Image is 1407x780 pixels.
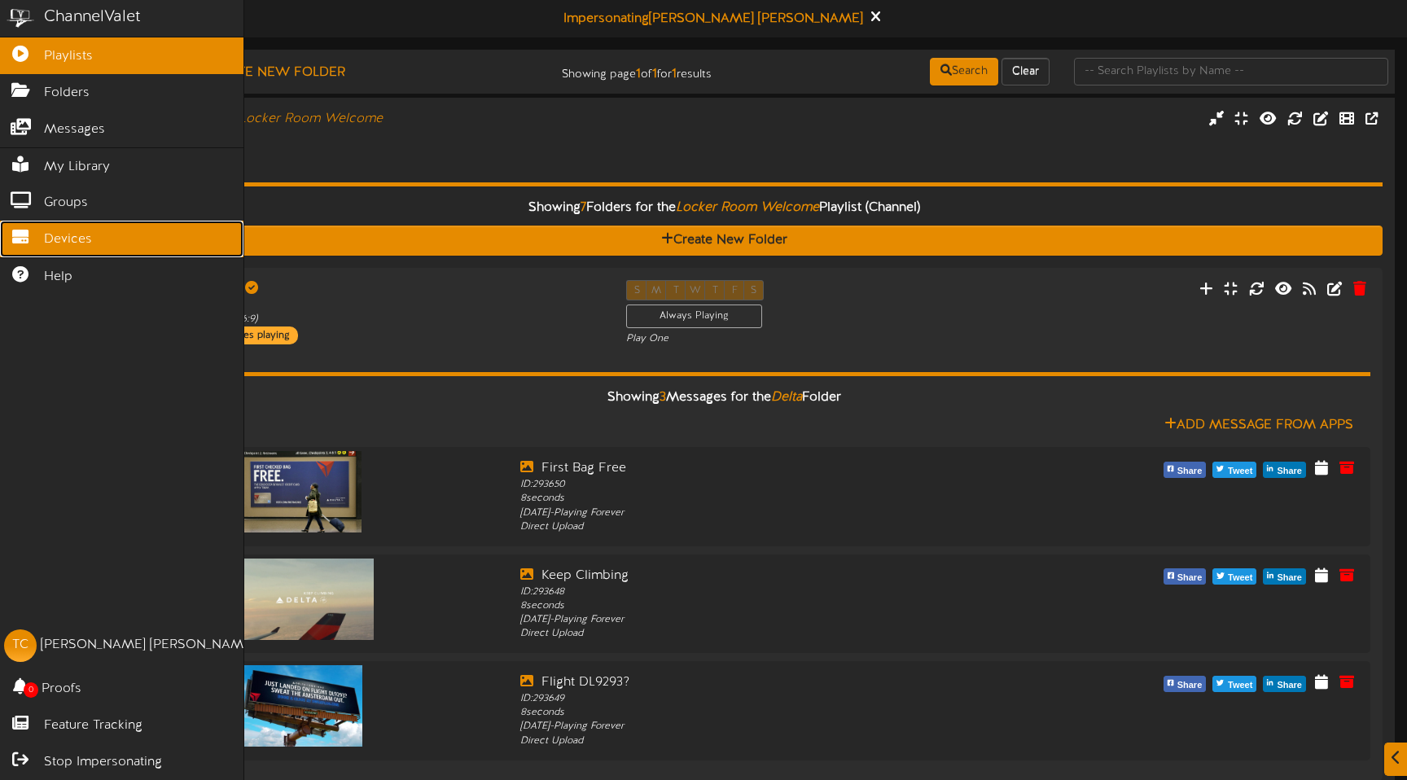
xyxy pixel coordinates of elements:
button: Share [1164,462,1207,478]
div: Delta [187,280,602,299]
button: Share [1164,568,1207,585]
span: 3 [660,390,666,405]
button: Tweet [1212,676,1256,692]
div: Play One [626,332,931,346]
div: # 9518 [65,142,600,156]
button: Share [1263,462,1306,478]
span: Help [44,268,72,287]
button: Create New Folder [188,63,350,83]
div: Direct Upload [520,627,1035,641]
div: First Bag Free [520,459,1035,478]
span: Share [1273,462,1305,480]
span: Messages [44,121,105,139]
span: Playlists [44,47,93,66]
img: 405828f2-3929-465e-a292-bd3bcb671ba7delta1.jpeg [229,559,374,640]
div: [DATE] - Playing Forever [520,613,1035,627]
span: Devices [44,230,92,249]
button: Share [1263,676,1306,692]
span: Share [1273,677,1305,695]
i: Locker Room Welcome [239,112,383,126]
div: Flight DL9293? [520,673,1035,692]
button: Search [930,58,998,85]
span: 0 [24,682,38,698]
div: Keep Climbing [520,567,1035,585]
div: Locker Room Welcome | [65,110,600,129]
span: Proofs [42,680,81,699]
div: Direct Upload [520,734,1035,748]
div: ID: 293648 8 seconds [520,585,1035,613]
strong: 1 [672,67,677,81]
button: Share [1263,568,1306,585]
div: Landscape ( 16:9 ) [65,129,600,142]
span: Tweet [1225,569,1256,587]
input: -- Search Playlists by Name -- [1074,58,1388,85]
div: Showing Messages for the Folder [65,380,1383,415]
span: Folders [44,84,90,103]
div: Direct Upload [520,520,1035,534]
span: Share [1273,569,1305,587]
div: [DATE] - Playing Forever [520,720,1035,734]
button: Tweet [1212,462,1256,478]
div: ChannelValet [44,6,141,29]
i: Delta [771,390,802,405]
div: Showing page of for results [498,56,724,84]
div: Showing Folders for the Playlist (Channel) [53,191,1395,226]
span: Share [1174,462,1206,480]
span: 7 [581,200,586,215]
div: ID: 293649 8 seconds [520,692,1035,720]
button: Tweet [1212,568,1256,585]
div: [DATE] - Playing Forever [520,506,1035,520]
span: Share [1174,677,1206,695]
div: TC [4,629,37,662]
button: Share [1164,676,1207,692]
strong: 1 [652,67,657,81]
span: My Library [44,158,110,177]
span: Feature Tracking [44,716,142,735]
span: Stop Impersonating [44,753,162,772]
img: 31f9147d-14ce-416e-a186-745febbf4cc8delta2.jpeg [240,665,362,747]
span: Tweet [1225,462,1256,480]
div: ID: 293650 8 seconds [520,478,1035,506]
strong: 1 [636,67,641,81]
div: 3 messages playing [195,326,298,344]
span: Groups [44,194,88,213]
div: Always Playing [626,305,762,328]
span: Share [1174,569,1206,587]
button: Create New Folder [65,226,1383,256]
img: e3495567-bdcb-4345-8a13-d6cd21d57081detla3.jpeg [242,451,362,532]
i: Locker Room Welcome [676,200,819,215]
span: Tweet [1225,677,1256,695]
button: Add Message From Apps [1159,415,1358,436]
button: Clear [1002,58,1050,85]
div: [PERSON_NAME] [PERSON_NAME] [41,636,255,655]
div: ID: 15456 Landscape ( 16:9 ) [187,298,602,326]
